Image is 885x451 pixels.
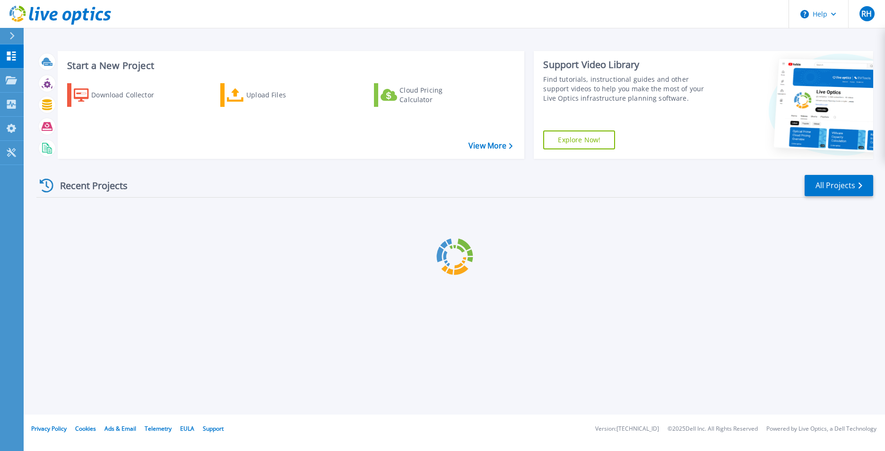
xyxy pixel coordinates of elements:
li: Powered by Live Optics, a Dell Technology [766,426,876,432]
h3: Start a New Project [67,61,512,71]
a: View More [469,141,512,150]
a: Telemetry [145,425,172,433]
div: Upload Files [246,86,322,104]
span: RH [861,10,872,17]
a: Cloud Pricing Calculator [374,83,479,107]
div: Support Video Library [543,59,716,71]
li: © 2025 Dell Inc. All Rights Reserved [668,426,758,432]
a: EULA [180,425,194,433]
div: Download Collector [91,86,167,104]
a: Privacy Policy [31,425,67,433]
a: Support [203,425,224,433]
a: Ads & Email [104,425,136,433]
a: Explore Now! [543,130,615,149]
div: Find tutorials, instructional guides and other support videos to help you make the most of your L... [543,75,716,103]
a: All Projects [805,175,873,196]
div: Recent Projects [36,174,140,197]
a: Download Collector [67,83,173,107]
a: Cookies [75,425,96,433]
div: Cloud Pricing Calculator [399,86,475,104]
a: Upload Files [220,83,326,107]
li: Version: [TECHNICAL_ID] [595,426,659,432]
